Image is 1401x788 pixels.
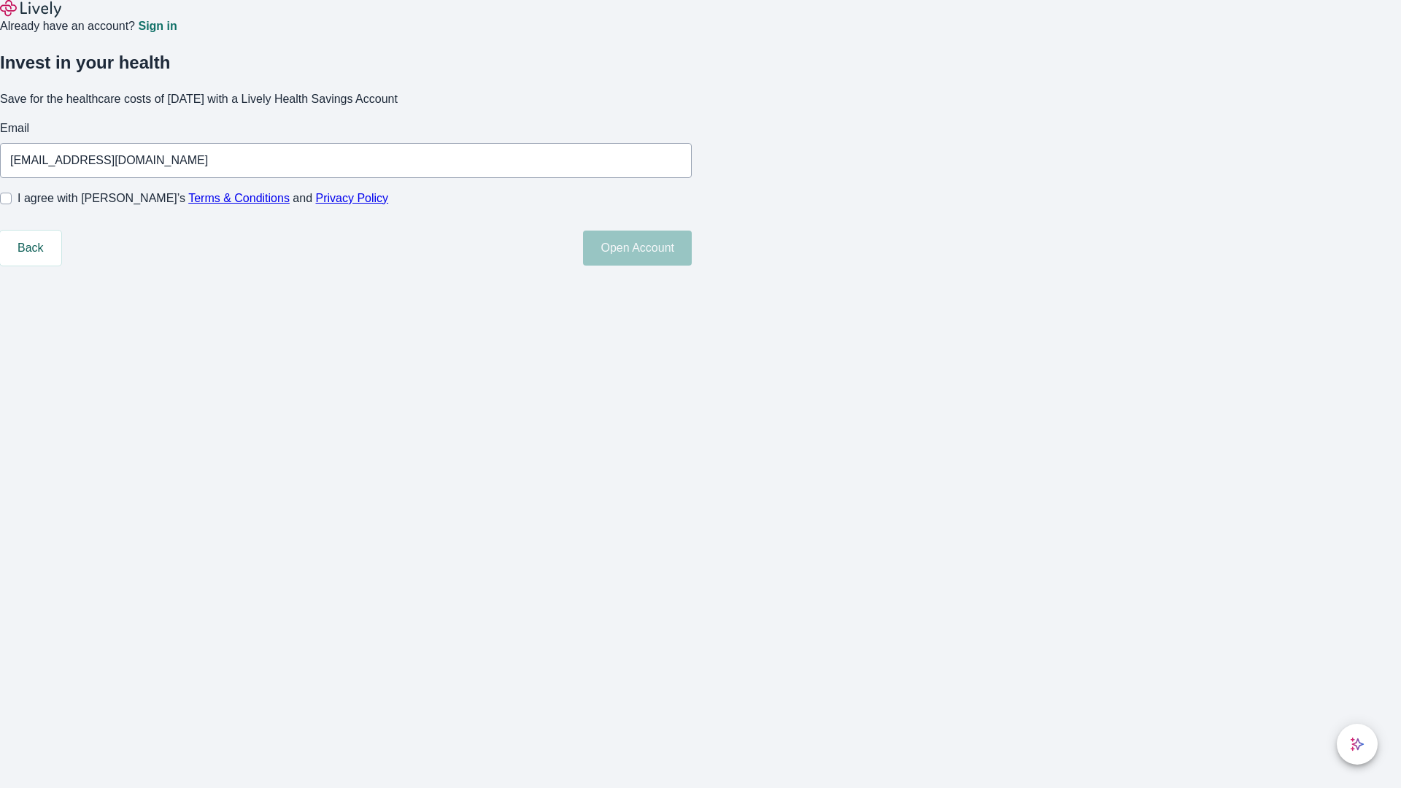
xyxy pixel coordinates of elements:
button: chat [1337,724,1378,765]
a: Privacy Policy [316,192,389,204]
span: I agree with [PERSON_NAME]’s and [18,190,388,207]
svg: Lively AI Assistant [1350,737,1365,752]
a: Sign in [138,20,177,32]
a: Terms & Conditions [188,192,290,204]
